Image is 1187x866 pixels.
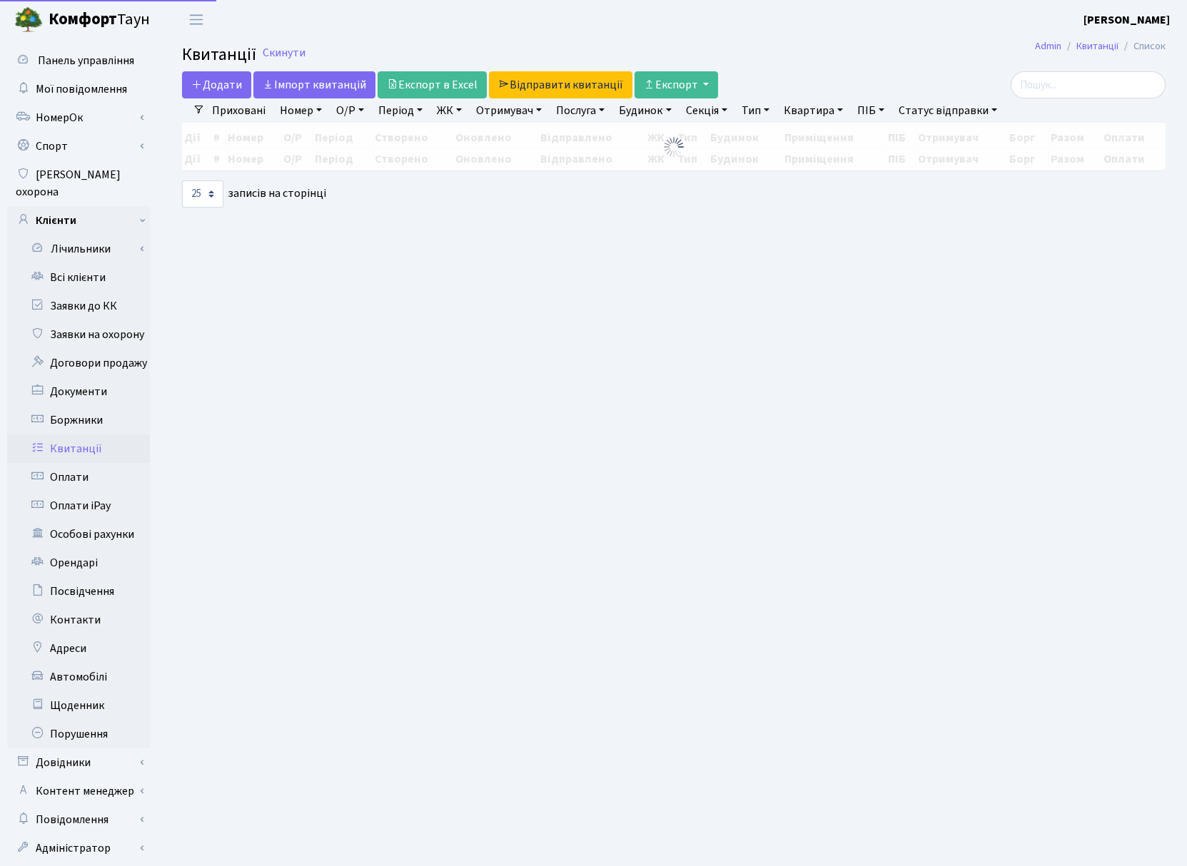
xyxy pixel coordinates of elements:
[635,71,718,98] button: Експорт
[16,235,150,263] a: Лічильники
[7,834,150,862] a: Адміністратор
[470,98,547,123] a: Отримувач
[550,98,610,123] a: Послуга
[7,463,150,491] a: Оплати
[253,71,375,98] a: Iмпорт квитанцій
[1011,71,1166,98] input: Пошук...
[178,8,214,31] button: Переключити навігацію
[7,549,150,577] a: Орендарі
[7,434,150,463] a: Квитанції
[1118,39,1166,54] li: Список
[7,777,150,805] a: Контент менеджер
[7,132,150,161] a: Спорт
[191,77,242,93] span: Додати
[1035,39,1061,54] a: Admin
[7,520,150,549] a: Особові рахунки
[182,180,326,208] label: записів на сторінці
[38,53,134,68] span: Панель управління
[182,180,223,208] select: записів на сторінці
[274,98,328,123] a: Номер
[1014,31,1187,61] nav: breadcrumb
[662,136,685,158] img: Обробка...
[778,98,849,123] a: Квартира
[489,71,632,98] a: Відправити квитанції
[7,634,150,663] a: Адреси
[1084,12,1170,28] b: [PERSON_NAME]
[7,349,150,377] a: Договори продажу
[680,98,733,123] a: Секція
[7,491,150,520] a: Оплати iPay
[373,98,428,123] a: Період
[7,377,150,406] a: Документи
[7,46,150,75] a: Панель управління
[36,81,127,97] span: Мої повідомлення
[7,748,150,777] a: Довідники
[14,6,43,34] img: logo.png
[7,577,150,606] a: Посвідчення
[7,292,150,320] a: Заявки до КК
[893,98,1003,123] a: Статус відправки
[182,42,256,67] span: Квитанції
[7,263,150,292] a: Всі клієнти
[378,71,487,98] a: Експорт в Excel
[7,805,150,834] a: Повідомлення
[7,161,150,206] a: [PERSON_NAME] охорона
[49,8,150,32] span: Таун
[330,98,370,123] a: О/Р
[7,75,150,103] a: Мої повідомлення
[7,320,150,349] a: Заявки на охорону
[7,720,150,748] a: Порушення
[206,98,271,123] a: Приховані
[7,406,150,434] a: Боржники
[1076,39,1118,54] a: Квитанції
[7,663,150,691] a: Автомобілі
[431,98,468,123] a: ЖК
[613,98,677,123] a: Будинок
[182,71,251,98] a: Додати
[1084,11,1170,29] a: [PERSON_NAME]
[7,103,150,132] a: НомерОк
[7,606,150,634] a: Контакти
[7,206,150,235] a: Клієнти
[263,46,305,60] a: Скинути
[736,98,775,123] a: Тип
[7,691,150,720] a: Щоденник
[49,8,117,31] b: Комфорт
[852,98,890,123] a: ПІБ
